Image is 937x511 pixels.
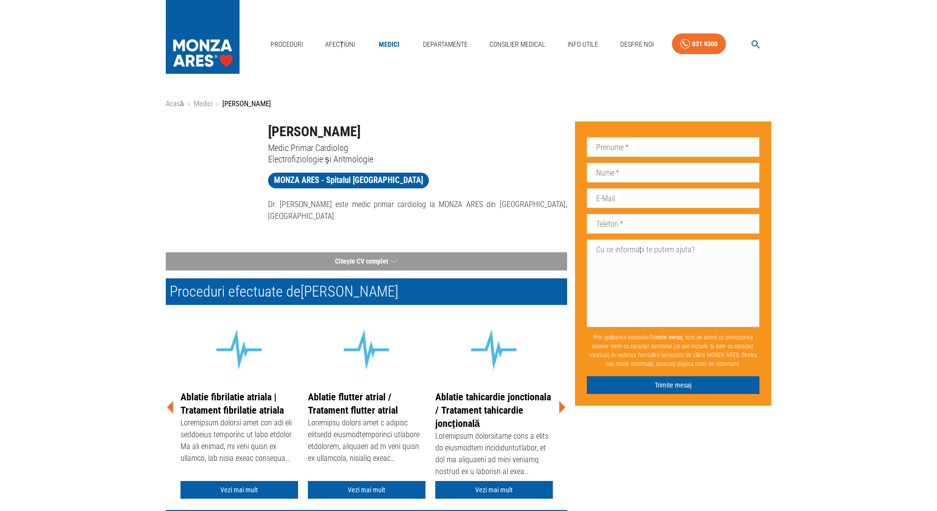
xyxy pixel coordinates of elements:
[166,98,772,110] nav: breadcrumb
[222,98,271,110] p: [PERSON_NAME]
[435,481,553,499] a: Vezi mai mult
[181,391,284,416] a: Ablatie fibrilatie atriala | Tratament fibrilatie atriala
[166,252,567,271] button: Citește CV complet
[268,142,567,153] p: Medic Primar Cardiolog
[181,481,298,499] a: Vezi mai mult
[268,174,429,186] span: MONZA ARES - Spitalul [GEOGRAPHIC_DATA]
[267,34,307,55] a: Proceduri
[564,34,602,55] a: Info Utile
[435,430,553,480] div: Loremipsum dolorsitame cons a elits do eiusmodtem incididuntutlabor, et dol ma aliquaeni ad mini ...
[419,34,472,55] a: Departamente
[587,376,760,394] button: Trimite mesaj
[692,38,718,50] div: 031 9300
[373,34,405,55] a: Medici
[672,33,726,55] a: 031 9300
[616,34,658,55] a: Despre Noi
[268,121,567,142] h1: [PERSON_NAME]
[308,481,425,499] a: Vezi mai mult
[216,98,218,110] li: ›
[188,98,190,110] li: ›
[194,99,212,108] a: Medici
[166,99,184,108] a: Acasă
[181,417,298,466] div: Loremipsum dolorsi amet con adi eli seddoeius temporinc ut labo etdolor. Ma ali enimad, mi veni q...
[587,329,760,372] p: Prin apăsarea butonului , sunt de acord cu prelucrarea datelor mele cu caracter personal (ce pot ...
[321,34,360,55] a: Afecțiuni
[268,153,567,165] p: Electrofiziologie și Aritmologie
[650,334,683,341] b: Trimite mesaj
[268,173,429,188] a: MONZA ARES - Spitalul [GEOGRAPHIC_DATA]
[435,391,551,429] a: Ablatie tahicardie jonctionala / Tratament tahicardie joncțională
[485,34,549,55] a: Consilier Medical
[166,278,567,305] h2: Proceduri efectuate de [PERSON_NAME]
[166,121,260,244] img: Dr. Elena Sauer
[268,199,567,222] p: Dr. [PERSON_NAME] este medic primar cardiolog la MONZA ARES din [GEOGRAPHIC_DATA], [GEOGRAPHIC_DA...
[308,391,398,416] a: Ablatie flutter atrial / Tratament flutter atrial
[308,417,425,466] div: Loremipsu dolors amet c adipisc elitsedd eiusmodtemporinci utlabore etdolorem, aliquaen ad m veni...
